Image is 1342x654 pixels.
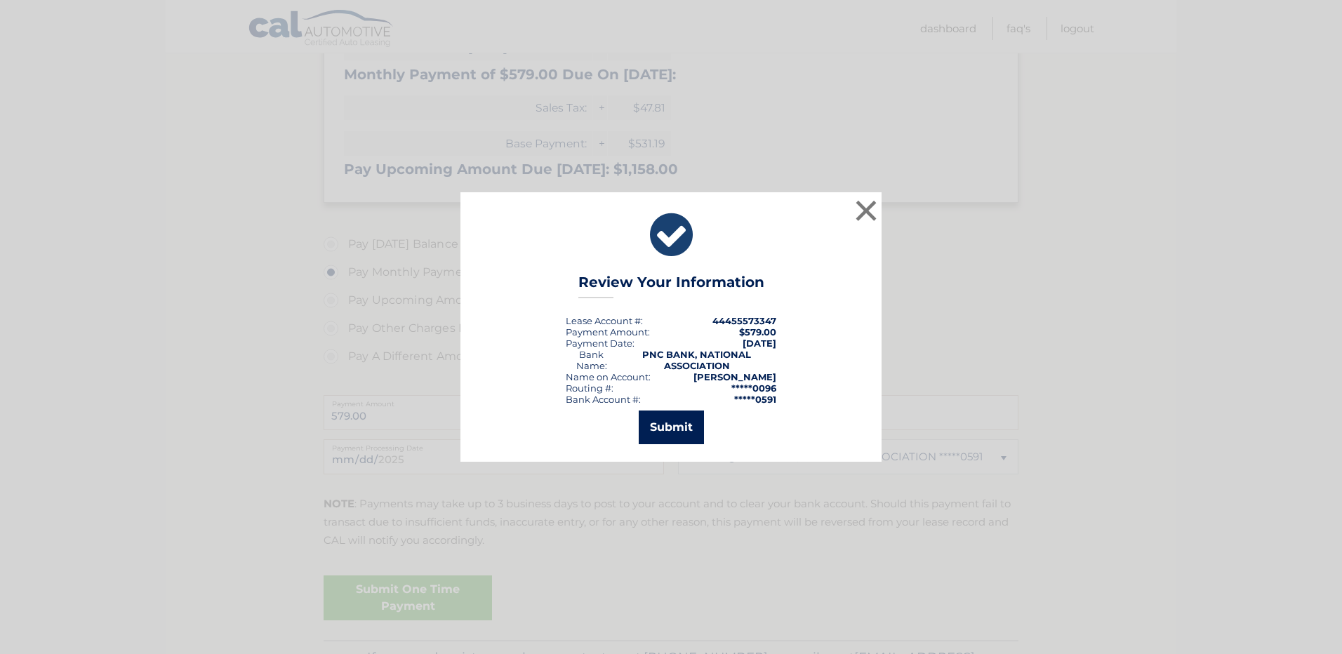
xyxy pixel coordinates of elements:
strong: 44455573347 [712,315,776,326]
span: Payment Date [566,338,632,349]
span: [DATE] [743,338,776,349]
div: Routing #: [566,382,613,394]
button: Submit [639,411,704,444]
strong: [PERSON_NAME] [693,371,776,382]
div: Lease Account #: [566,315,643,326]
div: Payment Amount: [566,326,650,338]
span: $579.00 [739,326,776,338]
button: × [852,196,880,225]
div: Bank Name: [566,349,617,371]
div: Name on Account: [566,371,651,382]
h3: Review Your Information [578,274,764,298]
div: Bank Account #: [566,394,641,405]
div: : [566,338,635,349]
strong: PNC BANK, NATIONAL ASSOCIATION [642,349,751,371]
